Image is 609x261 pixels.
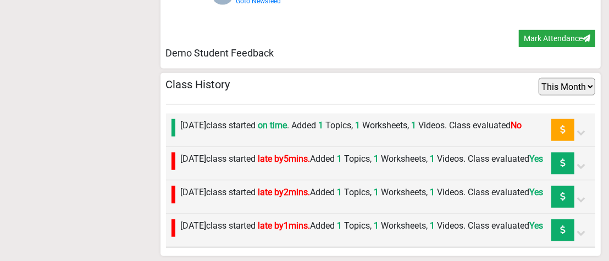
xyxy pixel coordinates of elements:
span: 1 [335,154,342,164]
span: late by 2 mins. [258,187,311,197]
span: Yes [530,220,544,231]
span: 1 [430,187,435,197]
span: late by 5 mins. [258,154,311,164]
h5: Demo Student Feedback [166,47,596,59]
span: 1 [412,120,417,130]
span: 1 [430,220,435,231]
span: 1 [356,120,361,130]
span: Yes [530,154,544,164]
h5: Class History [166,78,230,91]
span: 1 [374,154,379,164]
span: 1 [335,187,342,197]
label: [DATE] class started Added Topics, Worksheets, Videos. Class evaluated [181,186,544,199]
span: 1 [430,154,435,164]
label: [DATE] class started Added Topics, Worksheets, Videos. Class evaluated [181,152,544,166]
span: 1 [374,187,379,197]
span: 1 [374,220,379,231]
span: late by 1 mins. [258,220,311,231]
button: Mark Attendance [519,30,595,47]
span: on time [258,120,287,130]
label: [DATE] class started Added Topics, Worksheets, Videos. Class evaluated [181,219,544,232]
span: 1 [335,220,342,231]
span: No [511,120,522,130]
label: [DATE] class started . Added Topics, Worksheets, Videos. Class evaluated [181,119,522,132]
span: Yes [530,187,544,197]
span: 1 [319,120,324,130]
